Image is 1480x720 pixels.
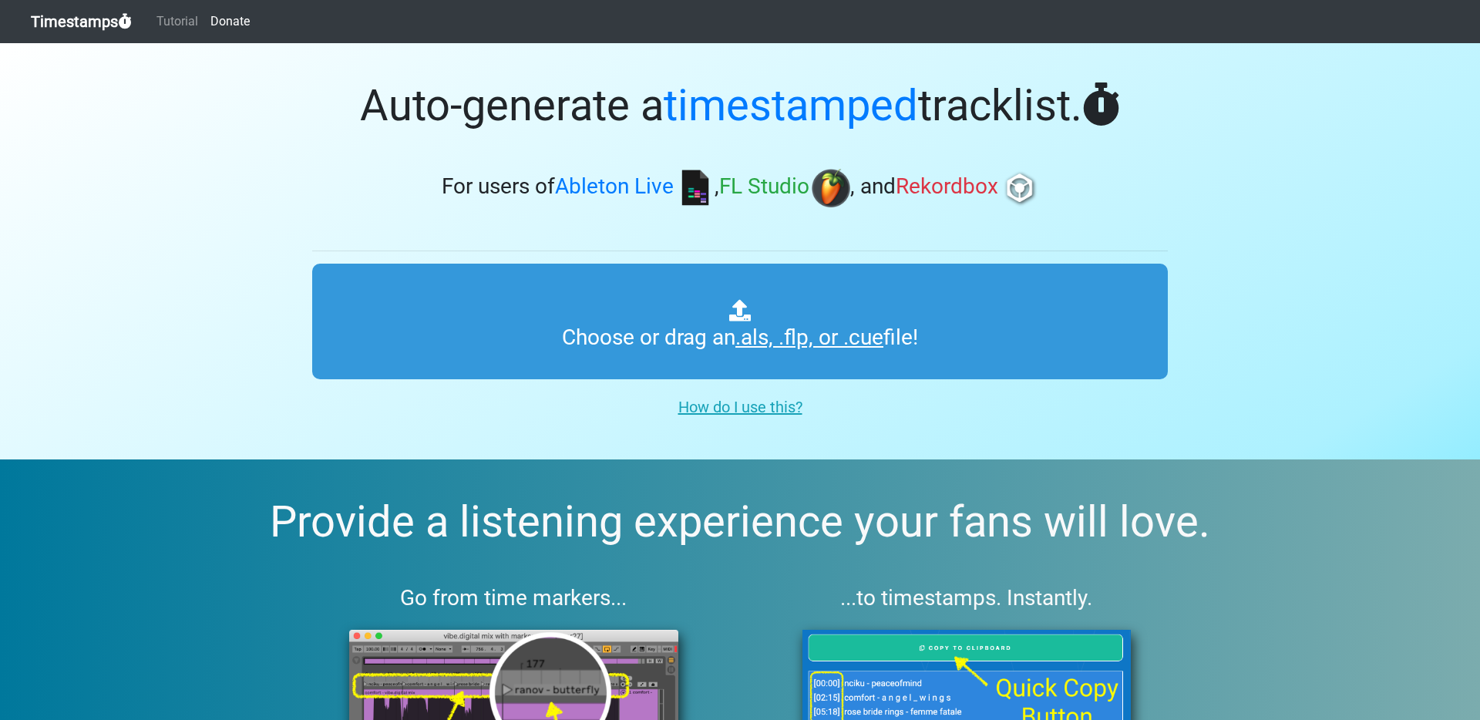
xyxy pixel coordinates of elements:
h2: Provide a listening experience your fans will love. [37,496,1443,548]
span: Ableton Live [555,174,674,200]
span: timestamped [664,80,918,131]
a: Timestamps [31,6,132,37]
img: ableton.png [676,169,715,207]
u: How do I use this? [678,398,802,416]
h3: For users of , , and [312,169,1168,207]
img: rb.png [1001,169,1039,207]
span: FL Studio [719,174,809,200]
h3: ...to timestamps. Instantly. [765,585,1169,611]
span: Rekordbox [896,174,998,200]
img: fl.png [812,169,850,207]
a: Tutorial [150,6,204,37]
a: Donate [204,6,256,37]
h3: Go from time markers... [312,585,715,611]
h1: Auto-generate a tracklist. [312,80,1168,132]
